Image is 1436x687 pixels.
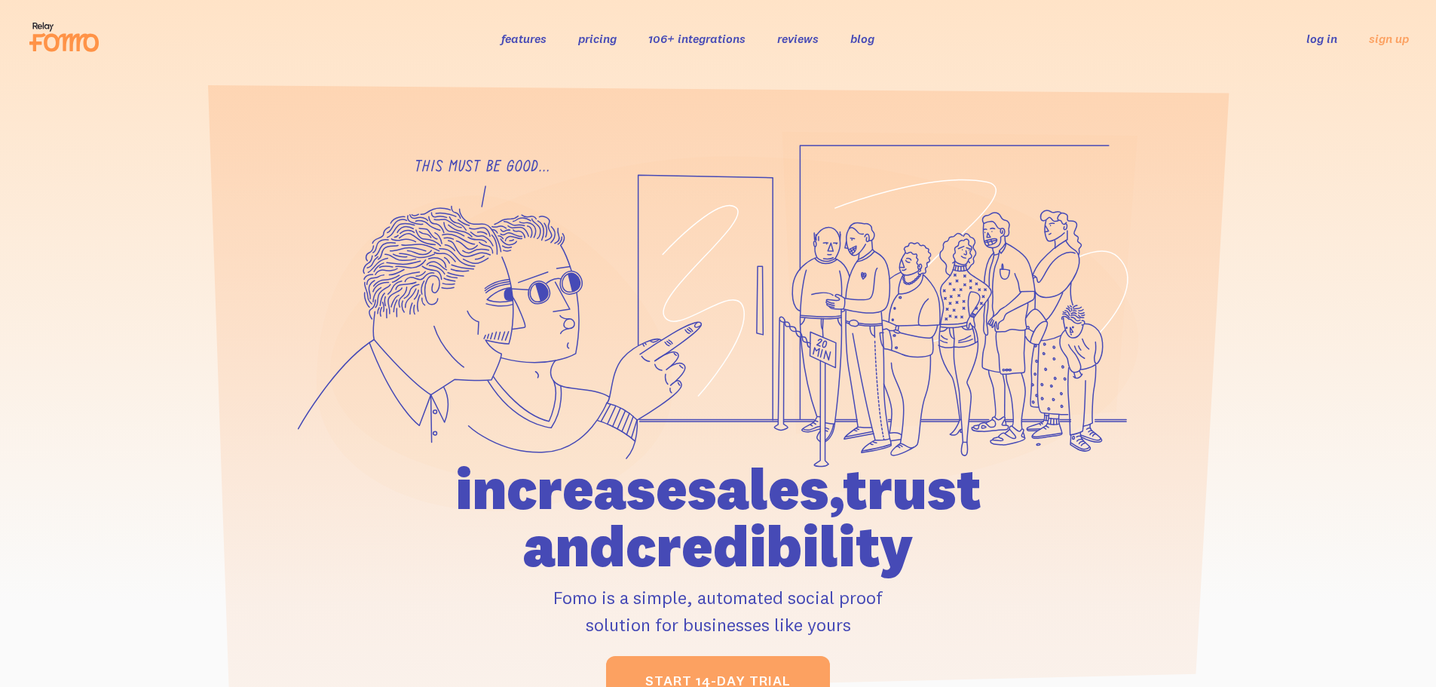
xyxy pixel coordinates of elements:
a: log in [1306,31,1337,46]
a: features [501,31,547,46]
a: 106+ integrations [648,31,746,46]
a: reviews [777,31,819,46]
a: pricing [578,31,617,46]
a: blog [850,31,874,46]
h1: increase sales, trust and credibility [369,460,1067,575]
a: sign up [1369,31,1409,47]
p: Fomo is a simple, automated social proof solution for businesses like yours [369,584,1067,638]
